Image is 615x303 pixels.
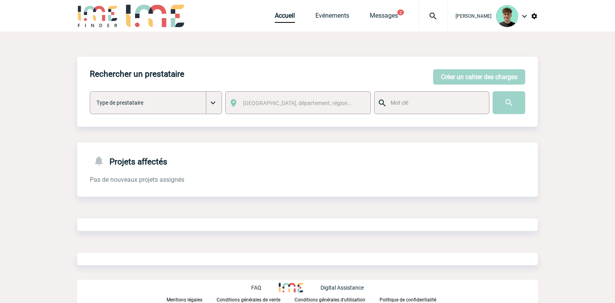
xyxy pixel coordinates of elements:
img: IME-Finder [77,5,118,27]
a: Messages [370,12,398,23]
p: Digital Assistance [320,285,364,291]
p: Politique de confidentialité [380,297,436,303]
h4: Projets affectés [90,155,167,166]
a: Evénements [315,12,349,23]
span: [GEOGRAPHIC_DATA], département, région... [243,100,352,106]
p: Conditions générales de vente [217,297,280,303]
a: Conditions générales de vente [217,296,295,303]
a: Accueil [275,12,295,23]
a: Politique de confidentialité [380,296,449,303]
img: http://www.idealmeetingsevents.fr/ [279,283,303,292]
input: Submit [493,91,525,114]
img: 131612-0.png [496,5,518,27]
p: Conditions générales d'utilisation [295,297,365,303]
h4: Rechercher un prestataire [90,69,184,79]
span: [PERSON_NAME] [456,13,491,19]
a: Conditions générales d'utilisation [295,296,380,303]
p: Mentions légales [167,297,202,303]
button: 2 [397,9,404,15]
a: FAQ [251,283,279,291]
a: Mentions légales [167,296,217,303]
img: notifications-24-px-g.png [93,155,109,166]
input: Mot clé [389,98,482,108]
p: FAQ [251,285,261,291]
span: Pas de nouveaux projets assignés [90,176,184,183]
